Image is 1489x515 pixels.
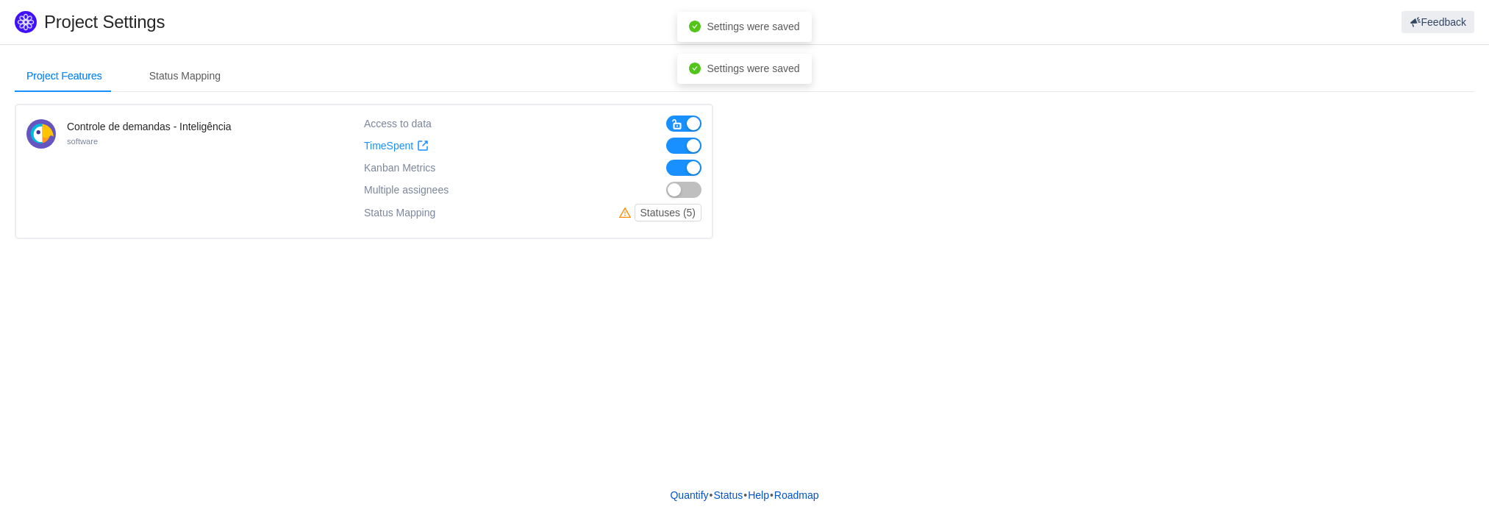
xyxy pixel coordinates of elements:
span: • [743,489,747,501]
button: Statuses (5) [635,204,701,221]
div: Project Features [15,60,114,93]
span: Settings were saved [707,63,799,74]
button: Feedback [1401,11,1474,33]
span: • [770,489,774,501]
span: • [710,489,713,501]
div: Status Mapping [138,60,232,93]
a: Status [713,484,744,506]
div: Access to data [364,116,432,132]
small: software [67,137,98,146]
span: Multiple assignees [364,184,449,196]
a: Help [747,484,770,506]
i: icon: warning [619,207,635,219]
a: TimeSpent [364,140,429,152]
a: Quantify [669,484,709,506]
div: Status Mapping [364,204,435,221]
a: Roadmap [774,484,820,506]
span: Settings were saved [707,21,799,32]
h4: Controle de demandas - Inteligência [67,119,231,134]
img: Quantify [15,11,37,33]
i: icon: check-circle [689,63,701,74]
span: Kanban Metrics [364,162,435,174]
i: icon: check-circle [689,21,701,32]
h1: Project Settings [44,11,890,33]
img: 10401 [26,119,56,149]
span: TimeSpent [364,140,413,152]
